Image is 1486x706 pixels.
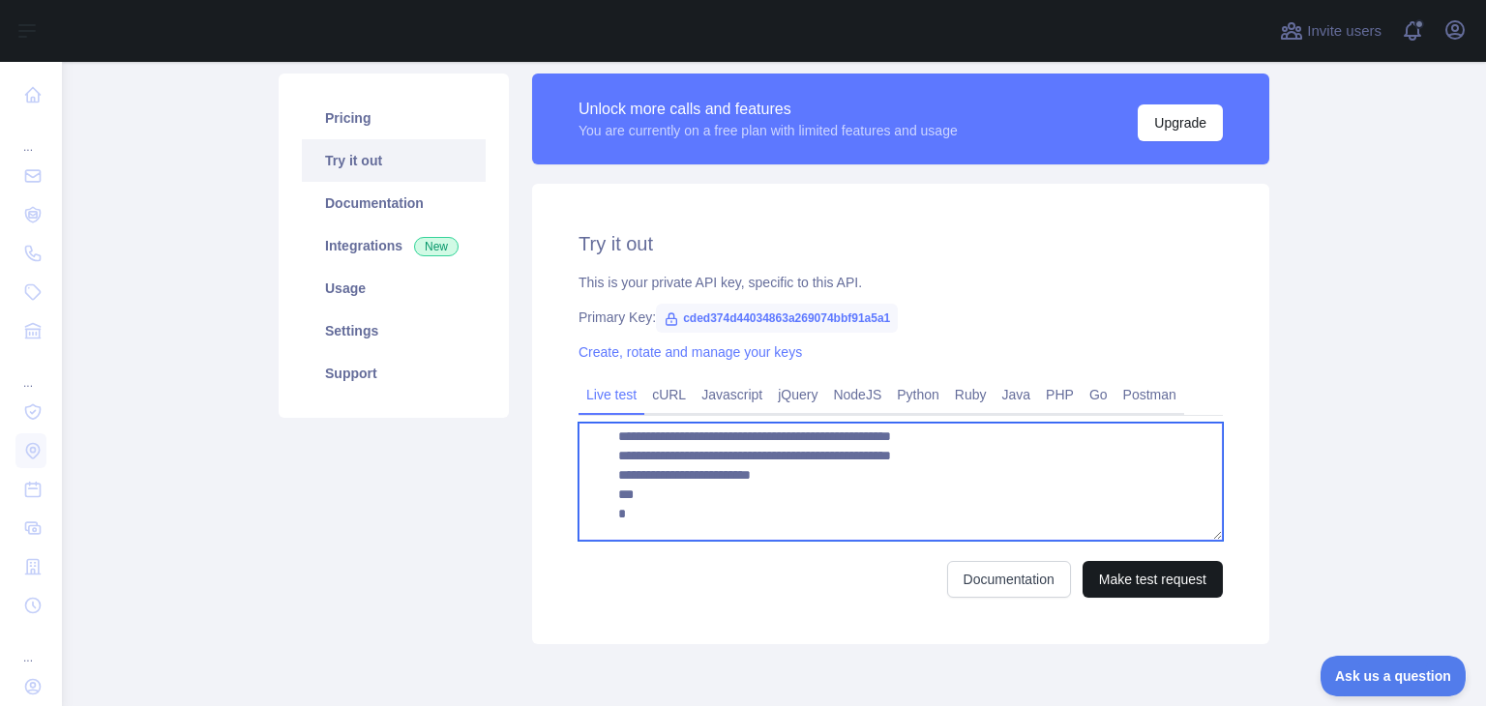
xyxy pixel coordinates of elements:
[1307,20,1382,43] span: Invite users
[1082,379,1115,410] a: Go
[1038,379,1082,410] a: PHP
[770,379,825,410] a: jQuery
[1083,561,1223,598] button: Make test request
[825,379,889,410] a: NodeJS
[947,561,1071,598] a: Documentation
[579,121,958,140] div: You are currently on a free plan with limited features and usage
[302,97,486,139] a: Pricing
[302,352,486,395] a: Support
[579,98,958,121] div: Unlock more calls and features
[579,308,1223,327] div: Primary Key:
[656,304,898,333] span: cded374d44034863a269074bbf91a5a1
[694,379,770,410] a: Javascript
[579,344,802,360] a: Create, rotate and manage your keys
[579,230,1223,257] h2: Try it out
[1115,379,1184,410] a: Postman
[889,379,947,410] a: Python
[1276,15,1385,46] button: Invite users
[579,273,1223,292] div: This is your private API key, specific to this API.
[302,267,486,309] a: Usage
[302,224,486,267] a: Integrations New
[15,116,46,155] div: ...
[947,379,995,410] a: Ruby
[579,379,644,410] a: Live test
[1138,104,1223,141] button: Upgrade
[995,379,1039,410] a: Java
[15,352,46,391] div: ...
[414,237,459,256] span: New
[302,139,486,182] a: Try it out
[1321,656,1467,696] iframe: Toggle Customer Support
[15,627,46,665] div: ...
[302,309,486,352] a: Settings
[302,182,486,224] a: Documentation
[644,379,694,410] a: cURL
